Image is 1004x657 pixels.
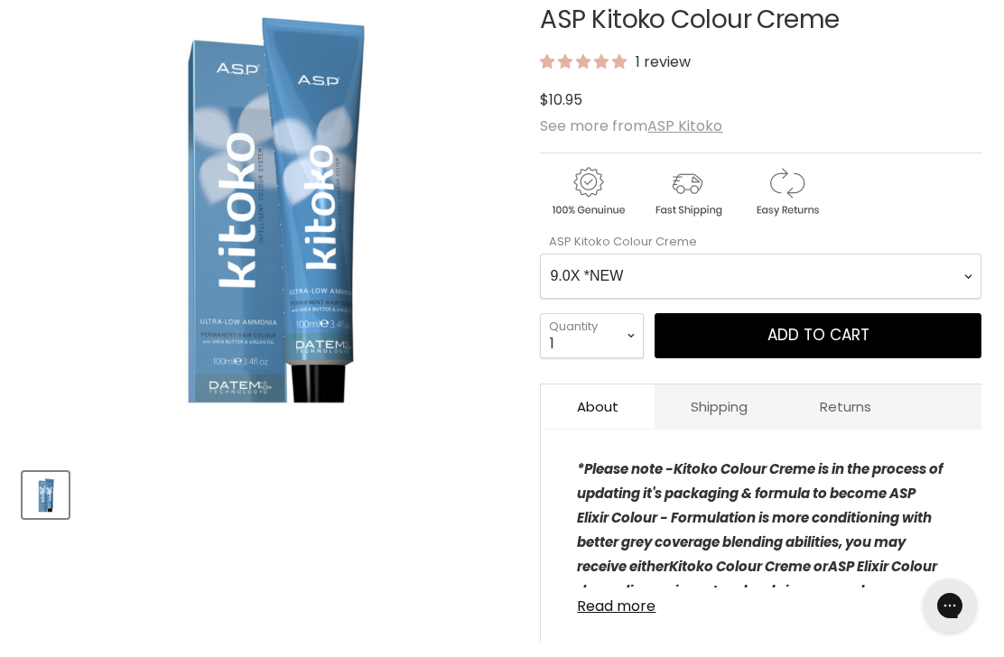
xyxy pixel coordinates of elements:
[541,384,655,429] a: About
[540,51,630,72] span: 5.00 stars
[540,6,981,34] h1: ASP Kitoko Colour Creme
[630,51,691,72] span: 1 review
[784,384,907,429] a: Returns
[655,313,981,358] button: Add to cart
[647,116,722,136] a: ASP Kitoko
[639,164,735,219] img: shipping.gif
[739,164,834,219] img: returns.gif
[540,164,636,219] img: genuine.gif
[20,467,519,518] div: Product thumbnails
[540,313,644,358] select: Quantity
[655,384,784,429] a: Shipping
[540,89,582,110] span: $10.95
[540,116,722,136] span: See more from
[577,588,945,615] a: Read more
[23,472,69,518] button: ASP Kitoko Colour Creme
[24,474,67,516] img: ASP Kitoko Colour Creme
[914,572,986,639] iframe: Gorgias live chat messenger
[540,233,697,250] label: ASP Kitoko Colour Creme
[577,459,943,625] strong: *Please note - Kitoko Colour Creme is in the process of updating it's packaging & formula to beco...
[767,324,869,346] span: Add to cart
